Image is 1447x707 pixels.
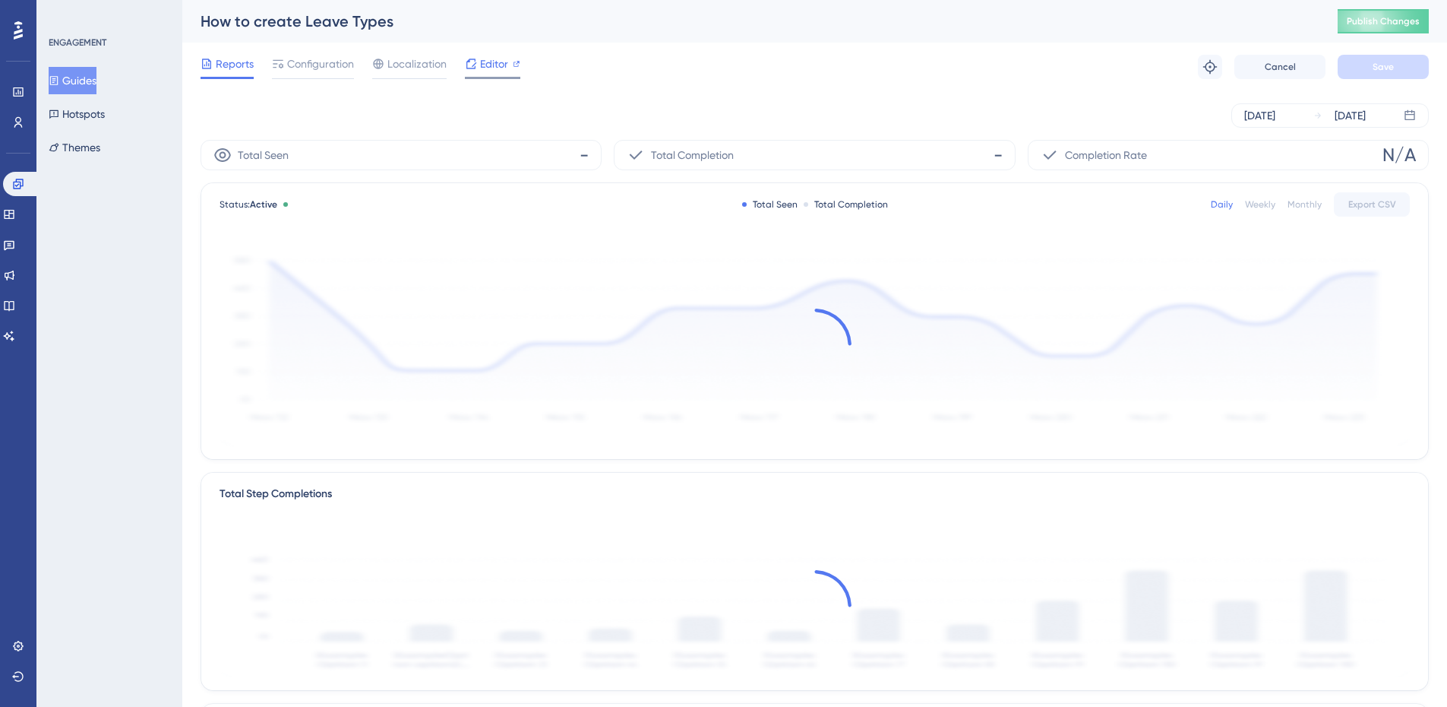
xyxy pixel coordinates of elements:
span: Cancel [1265,61,1296,73]
span: Total Completion [651,146,734,164]
div: Daily [1211,198,1233,211]
span: Reports [216,55,254,73]
span: Publish Changes [1347,15,1420,27]
button: Cancel [1234,55,1325,79]
span: N/A [1382,143,1416,167]
div: [DATE] [1244,106,1275,125]
div: Total Completion [804,198,888,211]
div: ENGAGEMENT [49,36,106,49]
div: How to create Leave Types [201,11,1300,32]
button: Themes [49,134,100,161]
span: Active [250,199,277,210]
button: Hotspots [49,100,105,128]
div: [DATE] [1335,106,1366,125]
span: Localization [387,55,447,73]
div: Monthly [1287,198,1322,211]
span: Completion Rate [1065,146,1147,164]
span: Configuration [287,55,354,73]
div: Weekly [1245,198,1275,211]
button: Save [1338,55,1429,79]
span: Editor [480,55,508,73]
span: Status: [220,198,277,211]
button: Export CSV [1334,192,1410,217]
span: - [994,143,1003,167]
div: Total Seen [742,198,798,211]
span: - [580,143,589,167]
span: Export CSV [1348,198,1396,211]
button: Publish Changes [1338,9,1429,33]
button: Guides [49,67,96,94]
span: Save [1373,61,1394,73]
div: Total Step Completions [220,485,332,503]
span: Total Seen [238,146,289,164]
